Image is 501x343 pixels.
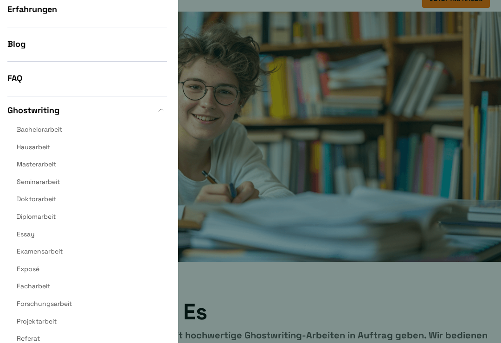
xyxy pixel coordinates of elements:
[17,247,63,255] a: Examensarbeit
[17,212,56,221] a: Diplomarbeit
[17,178,60,186] a: Seminararbeit
[7,105,167,116] a: Ghostwriting
[7,73,22,83] a: FAQ
[17,317,57,325] a: Projektarbeit
[17,334,40,343] a: Referat
[7,38,26,49] a: Blog
[17,299,72,308] a: Forschungsarbeit
[17,282,50,290] a: Facharbeit
[17,143,50,151] a: Hausarbeit
[7,4,57,14] a: Erfahrungen
[17,230,35,238] a: Essay
[17,195,56,203] a: Doktorarbeit
[17,265,39,273] a: Exposé
[17,160,56,168] a: Masterarbeit
[17,125,62,133] a: Bachelorarbeit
